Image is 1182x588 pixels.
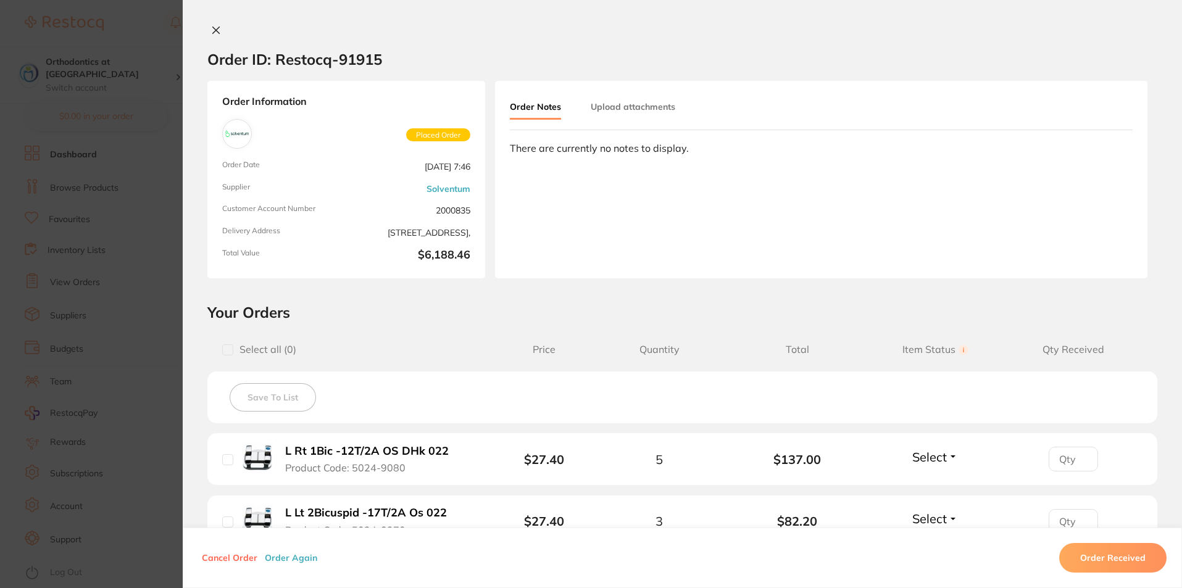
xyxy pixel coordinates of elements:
[656,514,663,528] span: 3
[351,204,470,217] span: 2000835
[285,507,447,520] b: L Lt 2Bicuspid -17T/2A Os 022
[351,249,470,263] b: $6,188.46
[285,524,406,536] span: Product Code: 5024-8970
[1049,509,1098,534] input: Qty
[909,511,962,526] button: Select
[222,249,341,263] span: Total Value
[243,505,272,535] img: L Lt 2Bicuspid -17T/2A Os 022
[524,452,564,467] b: $27.40
[909,449,962,465] button: Select
[198,552,261,563] button: Cancel Order
[728,514,867,528] b: $82.20
[230,383,316,412] button: Save To List
[728,344,867,355] span: Total
[351,160,470,173] span: [DATE] 7:46
[406,128,470,142] span: Placed Order
[728,452,867,466] b: $137.00
[225,122,249,146] img: Solventum
[510,143,1133,154] div: There are currently no notes to display.
[1004,344,1142,355] span: Qty Received
[590,344,728,355] span: Quantity
[207,303,1157,321] h2: Your Orders
[243,443,272,473] img: L Rt 1Bic -12T/2A OS DHk 022
[222,160,341,173] span: Order Date
[591,96,675,118] button: Upload attachments
[233,344,296,355] span: Select all ( 0 )
[510,96,561,120] button: Order Notes
[1059,543,1167,573] button: Order Received
[207,50,382,68] h2: Order ID: Restocq- 91915
[222,204,341,217] span: Customer Account Number
[427,184,470,194] a: Solventum
[524,513,564,529] b: $27.40
[281,444,462,474] button: L Rt 1Bic -12T/2A OS DHk 022 Product Code: 5024-9080
[912,511,947,526] span: Select
[912,449,947,465] span: Select
[498,344,590,355] span: Price
[285,462,406,473] span: Product Code: 5024-9080
[1049,447,1098,471] input: Qty
[285,445,449,458] b: L Rt 1Bic -12T/2A OS DHk 022
[656,452,663,466] span: 5
[351,226,470,239] span: [STREET_ADDRESS],
[222,183,341,195] span: Supplier
[222,226,341,239] span: Delivery Address
[222,96,470,109] strong: Order Information
[281,506,460,536] button: L Lt 2Bicuspid -17T/2A Os 022 Product Code: 5024-8970
[867,344,1005,355] span: Item Status
[261,552,321,563] button: Order Again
